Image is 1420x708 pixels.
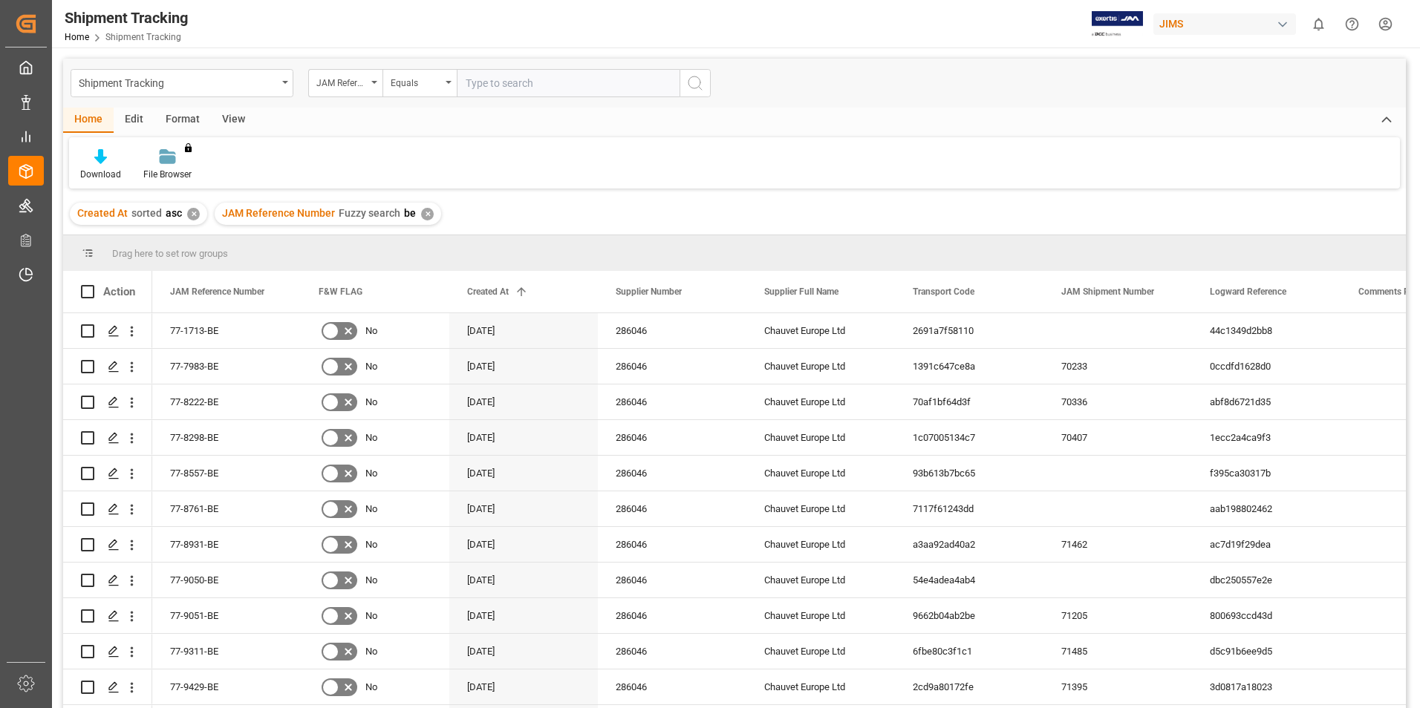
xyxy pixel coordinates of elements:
[598,598,746,633] div: 286046
[598,456,746,491] div: 286046
[79,73,277,91] div: Shipment Tracking
[598,527,746,562] div: 286046
[152,420,301,455] div: 77-8298-BE
[746,349,895,384] div: Chauvet Europe Ltd
[365,635,377,669] span: No
[895,598,1043,633] div: 9662b04ab2be
[895,384,1043,419] div: 70af1bf64d3f
[598,420,746,455] div: 286046
[449,563,598,597] div: [DATE]
[339,207,400,219] span: Fuzzy search
[421,208,434,220] div: ✕
[449,313,598,348] div: [DATE]
[63,313,152,349] div: Press SPACE to select this row.
[449,456,598,491] div: [DATE]
[365,670,377,704] span: No
[65,32,89,42] a: Home
[365,456,377,491] span: No
[152,349,301,384] div: 77-7983-BE
[1092,11,1143,37] img: Exertis%20JAM%20-%20Email%20Logo.jpg_1722504956.jpg
[449,384,598,419] div: [DATE]
[391,73,441,90] div: Equals
[154,108,211,133] div: Format
[1192,313,1341,348] div: 44c1349d2bb8
[746,527,895,562] div: Chauvet Europe Ltd
[895,349,1043,384] div: 1391c647ce8a
[65,7,188,29] div: Shipment Tracking
[913,286,974,297] span: Transport Code
[63,598,152,634] div: Press SPACE to select this row.
[895,313,1043,348] div: 2691a7f58110
[1192,349,1341,384] div: 0ccdfd1628d0
[63,527,152,563] div: Press SPACE to select this row.
[365,492,377,526] span: No
[187,208,200,220] div: ✕
[365,528,377,562] span: No
[1192,634,1341,669] div: d5c91b6ee9d5
[457,69,680,97] input: Type to search
[63,108,114,133] div: Home
[449,491,598,526] div: [DATE]
[598,313,746,348] div: 286046
[1210,286,1286,297] span: Logward Reference
[404,207,416,219] span: be
[222,207,335,219] span: JAM Reference Number
[895,563,1043,597] div: 54e4adea4ab4
[131,207,162,219] span: sorted
[746,456,895,491] div: Chauvet Europe Ltd
[63,634,152,669] div: Press SPACE to select this row.
[63,420,152,456] div: Press SPACE to select this row.
[365,563,377,597] span: No
[211,108,256,133] div: View
[80,168,121,181] div: Download
[746,491,895,526] div: Chauvet Europe Ltd
[63,384,152,420] div: Press SPACE to select this row.
[895,491,1043,526] div: 7117f61243dd
[114,108,154,133] div: Edit
[1153,13,1296,35] div: JIMS
[598,563,746,597] div: 286046
[598,669,746,704] div: 286046
[598,384,746,419] div: 286046
[895,420,1043,455] div: 1c07005134c7
[746,384,895,419] div: Chauvet Europe Ltd
[764,286,838,297] span: Supplier Full Name
[680,69,711,97] button: search button
[63,563,152,598] div: Press SPACE to select this row.
[382,69,457,97] button: open menu
[449,598,598,633] div: [DATE]
[1043,634,1192,669] div: 71485
[152,456,301,491] div: 77-8557-BE
[365,421,377,455] span: No
[895,634,1043,669] div: 6fbe80c3f1c1
[1192,669,1341,704] div: 3d0817a18023
[77,207,128,219] span: Created At
[365,350,377,384] span: No
[152,527,301,562] div: 77-8931-BE
[63,349,152,384] div: Press SPACE to select this row.
[449,634,598,669] div: [DATE]
[63,456,152,491] div: Press SPACE to select this row.
[1043,384,1192,419] div: 70336
[1153,10,1302,38] button: JIMS
[152,634,301,669] div: 77-9311-BE
[895,527,1043,562] div: a3aa92ad40a2
[1192,491,1341,526] div: aab198802462
[598,491,746,526] div: 286046
[152,669,301,704] div: 77-9429-BE
[1061,286,1154,297] span: JAM Shipment Number
[152,598,301,633] div: 77-9051-BE
[1302,7,1335,41] button: show 0 new notifications
[746,420,895,455] div: Chauvet Europe Ltd
[63,491,152,527] div: Press SPACE to select this row.
[152,563,301,597] div: 77-9050-BE
[1192,384,1341,419] div: abf8d6721d35
[895,456,1043,491] div: 93b613b7bc65
[1192,598,1341,633] div: 800693ccd43d
[308,69,382,97] button: open menu
[1192,420,1341,455] div: 1ecc2a4ca9f3
[319,286,362,297] span: F&W FLAG
[598,349,746,384] div: 286046
[616,286,682,297] span: Supplier Number
[152,384,301,419] div: 77-8222-BE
